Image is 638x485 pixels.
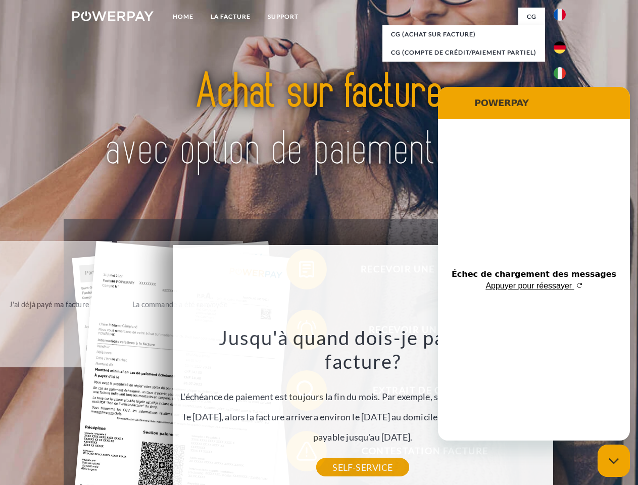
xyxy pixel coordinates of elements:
[554,41,566,54] img: de
[164,8,202,26] a: Home
[554,9,566,21] img: fr
[259,8,307,26] a: Support
[178,325,547,467] div: L'échéance de paiement est toujours la fin du mois. Par exemple, si la commande a été passée le [...
[382,43,545,62] a: CG (Compte de crédit/paiement partiel)
[438,87,630,441] iframe: Fenêtre de messagerie
[72,11,154,21] img: logo-powerpay-white.svg
[598,445,630,477] iframe: Bouton de lancement de la fenêtre de messagerie
[123,297,237,311] div: La commande a été renvoyée
[316,458,409,476] a: SELF-SERVICE
[554,67,566,79] img: it
[96,48,542,193] img: title-powerpay_fr.svg
[202,8,259,26] a: LA FACTURE
[382,25,545,43] a: CG (achat sur facture)
[518,8,545,26] a: CG
[178,325,547,374] h3: Jusqu'à quand dois-je payer ma facture?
